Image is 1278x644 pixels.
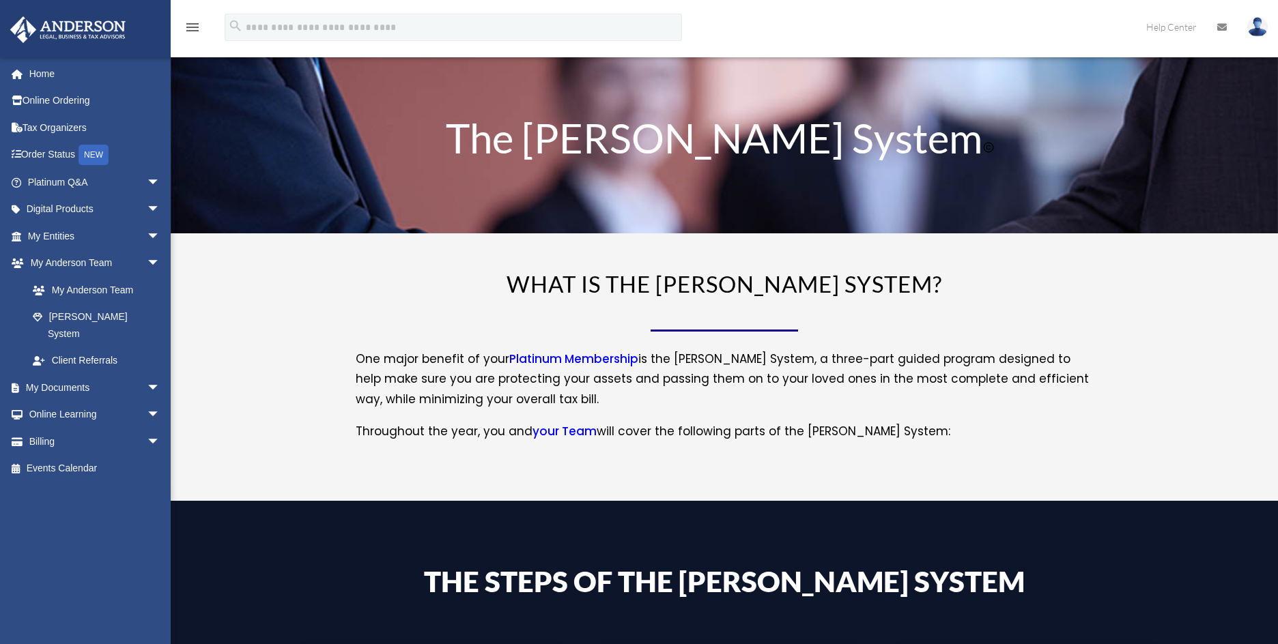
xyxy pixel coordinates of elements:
h1: The [PERSON_NAME] System [356,117,1093,165]
a: Home [10,60,181,87]
a: My Anderson Teamarrow_drop_down [10,250,181,277]
img: User Pic [1247,17,1268,37]
a: My Documentsarrow_drop_down [10,374,181,401]
p: Throughout the year, you and will cover the following parts of the [PERSON_NAME] System: [356,422,1093,442]
img: Anderson Advisors Platinum Portal [6,16,130,43]
a: Order StatusNEW [10,141,181,169]
span: arrow_drop_down [147,250,174,278]
a: your Team [532,423,597,446]
a: My Anderson Team [19,276,181,304]
span: arrow_drop_down [147,374,174,402]
a: Billingarrow_drop_down [10,428,181,455]
a: Events Calendar [10,455,181,482]
i: menu [184,19,201,35]
a: Online Learningarrow_drop_down [10,401,181,428]
a: Online Ordering [10,87,181,115]
a: Platinum Membership [509,351,638,374]
a: Client Referrals [19,347,181,375]
a: menu [184,24,201,35]
span: arrow_drop_down [147,428,174,456]
p: One major benefit of your is the [PERSON_NAME] System, a three-part guided program designed to he... [356,349,1093,422]
a: Tax Organizers [10,114,181,141]
h4: The Steps of the [PERSON_NAME] System [356,567,1093,602]
span: arrow_drop_down [147,169,174,196]
span: arrow_drop_down [147,222,174,250]
span: WHAT IS THE [PERSON_NAME] SYSTEM? [507,270,942,297]
div: NEW [79,145,109,165]
a: Platinum Q&Aarrow_drop_down [10,169,181,196]
a: [PERSON_NAME] System [19,304,174,347]
span: arrow_drop_down [147,401,174,429]
a: My Entitiesarrow_drop_down [10,222,181,250]
span: arrow_drop_down [147,196,174,224]
a: Digital Productsarrow_drop_down [10,196,181,223]
i: search [228,18,243,33]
